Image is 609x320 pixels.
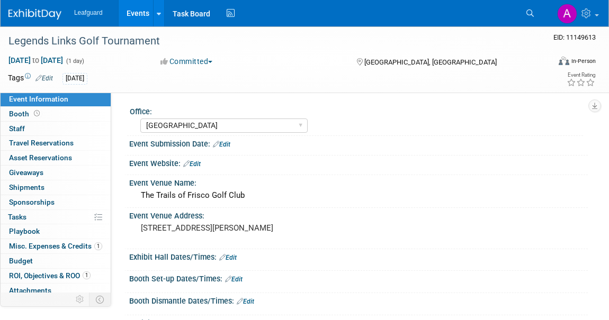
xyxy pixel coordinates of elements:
[1,195,111,209] a: Sponsorships
[1,180,111,195] a: Shipments
[129,271,588,285] div: Booth Set-up Dates/Times:
[9,95,68,103] span: Event Information
[1,151,111,165] a: Asset Reservations
[141,223,309,233] pre: [STREET_ADDRESS][PERSON_NAME]
[129,156,588,169] div: Event Website:
[237,298,254,305] a: Edit
[1,92,111,106] a: Event Information
[9,139,74,147] span: Travel Reservations
[225,276,243,283] a: Edit
[1,122,111,136] a: Staff
[9,183,44,191] span: Shipments
[129,175,588,188] div: Event Venue Name:
[1,107,111,121] a: Booth
[9,257,33,265] span: Budget
[8,56,64,65] span: [DATE] [DATE]
[8,213,26,221] span: Tasks
[559,57,569,65] img: Format-Inperson.png
[1,224,111,239] a: Playbook
[1,136,111,150] a: Travel Reservations
[130,104,583,117] div: Office:
[1,284,111,298] a: Attachments
[71,292,89,306] td: Personalize Event Tab Strip
[9,242,102,250] span: Misc. Expenses & Credits
[74,9,103,16] span: Leafguard
[9,124,25,133] span: Staff
[62,73,87,84] div: [DATE]
[1,210,111,224] a: Tasks
[213,141,230,148] a: Edit
[9,271,91,280] span: ROI, Objectives & ROO
[9,153,72,162] span: Asset Reservations
[1,269,111,283] a: ROI, Objectives & ROO1
[1,239,111,253] a: Misc. Expenses & Credits1
[364,58,497,66] span: [GEOGRAPHIC_DATA], [GEOGRAPHIC_DATA]
[129,249,588,263] div: Exhibit Hall Dates/Times:
[567,72,595,78] div: Event Rating
[157,56,217,67] button: Committed
[31,56,41,65] span: to
[557,4,577,24] img: Arlene Duncan
[9,109,42,118] span: Booth
[219,254,237,261] a: Edit
[9,198,55,206] span: Sponsorships
[9,286,51,295] span: Attachments
[571,57,596,65] div: In-Person
[9,227,40,235] span: Playbook
[1,166,111,180] a: Giveaways
[94,242,102,250] span: 1
[505,55,596,71] div: Event Format
[83,271,91,279] span: 1
[129,208,588,221] div: Event Venue Address:
[129,293,588,307] div: Booth Dismantle Dates/Times:
[183,160,201,168] a: Edit
[5,32,538,51] div: Legends Links Golf Tournament
[8,72,53,85] td: Tags
[8,9,61,20] img: ExhibitDay
[553,33,596,41] span: Event ID: 11149613
[32,109,42,117] span: Booth not reserved yet
[137,187,580,204] div: The Trails of Frisco Golf Club
[89,292,111,306] td: Toggle Event Tabs
[35,75,53,82] a: Edit
[129,136,588,150] div: Event Submission Date:
[9,168,43,177] span: Giveaways
[1,254,111,268] a: Budget
[65,58,84,65] span: (1 day)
